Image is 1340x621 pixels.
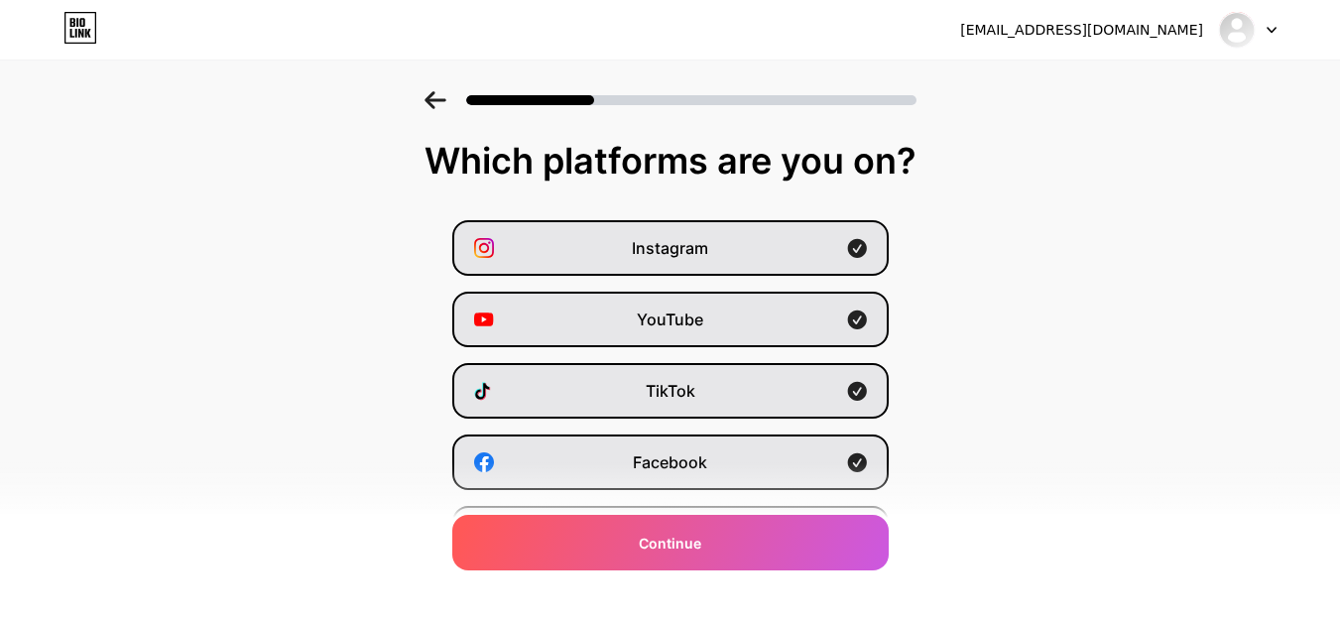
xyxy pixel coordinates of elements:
[646,379,695,403] span: TikTok
[960,20,1203,41] div: [EMAIL_ADDRESS][DOMAIN_NAME]
[608,593,732,617] span: Buy Me a Coffee
[639,533,701,554] span: Continue
[20,141,1320,181] div: Which platforms are you on?
[633,450,707,474] span: Facebook
[1218,11,1256,49] img: commedesgarcon
[632,236,708,260] span: Instagram
[637,308,703,331] span: YouTube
